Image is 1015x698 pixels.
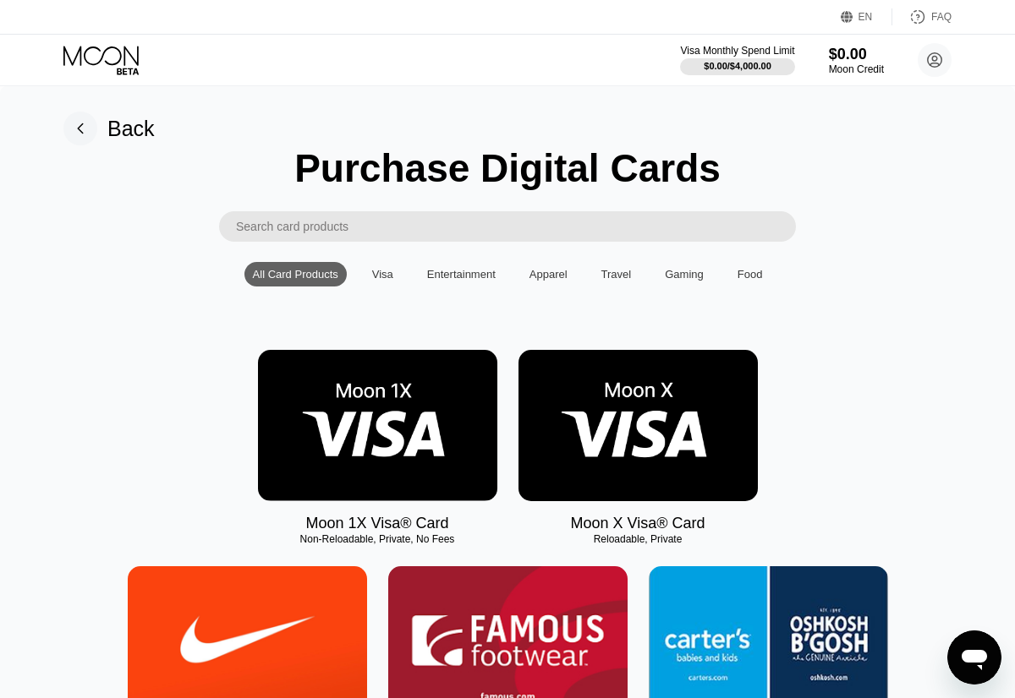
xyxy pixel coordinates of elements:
[704,61,771,71] div: $0.00 / $4,000.00
[829,46,884,75] div: $0.00Moon Credit
[729,262,771,286] div: Food
[419,262,504,286] div: Entertainment
[518,533,758,545] div: Reloadable, Private
[570,515,705,532] div: Moon X Visa® Card
[656,262,712,286] div: Gaming
[829,46,884,63] div: $0.00
[859,11,873,23] div: EN
[529,268,568,281] div: Apparel
[258,533,497,545] div: Non-Reloadable, Private, No Fees
[665,268,704,281] div: Gaming
[829,63,884,75] div: Moon Credit
[601,268,632,281] div: Travel
[253,268,338,281] div: All Card Products
[107,117,155,141] div: Back
[294,145,721,191] div: Purchase Digital Cards
[364,262,402,286] div: Visa
[841,8,892,25] div: EN
[593,262,640,286] div: Travel
[244,262,347,286] div: All Card Products
[892,8,952,25] div: FAQ
[680,45,794,57] div: Visa Monthly Spend Limit
[236,211,796,242] input: Search card products
[521,262,576,286] div: Apparel
[931,11,952,23] div: FAQ
[738,268,763,281] div: Food
[947,630,1001,684] iframe: Button to launch messaging window
[305,515,448,532] div: Moon 1X Visa® Card
[372,268,393,281] div: Visa
[427,268,496,281] div: Entertainment
[63,112,155,145] div: Back
[680,45,794,75] div: Visa Monthly Spend Limit$0.00/$4,000.00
